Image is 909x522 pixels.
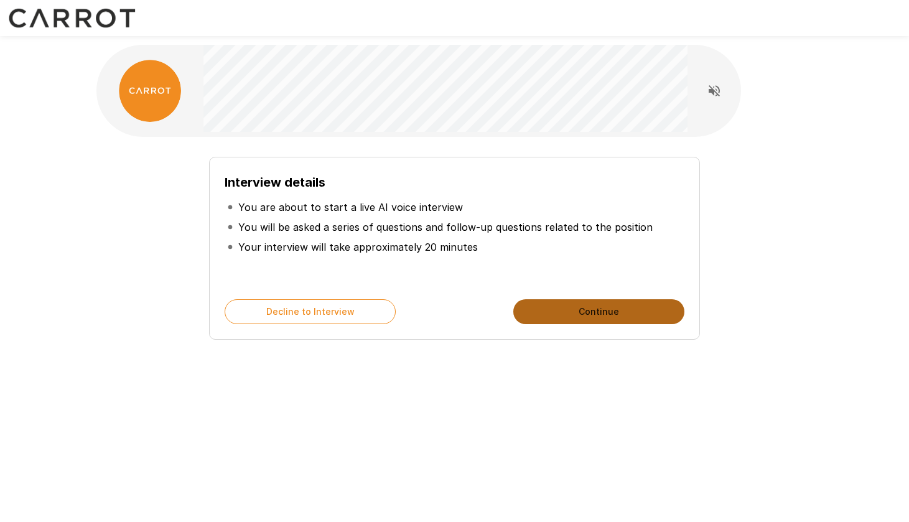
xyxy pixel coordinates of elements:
p: Your interview will take approximately 20 minutes [238,240,478,254]
button: Read questions aloud [702,78,727,103]
p: You are about to start a live AI voice interview [238,200,463,215]
img: carrot_logo.png [119,60,181,122]
button: Decline to Interview [225,299,396,324]
b: Interview details [225,175,325,190]
button: Continue [513,299,684,324]
p: You will be asked a series of questions and follow-up questions related to the position [238,220,653,235]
